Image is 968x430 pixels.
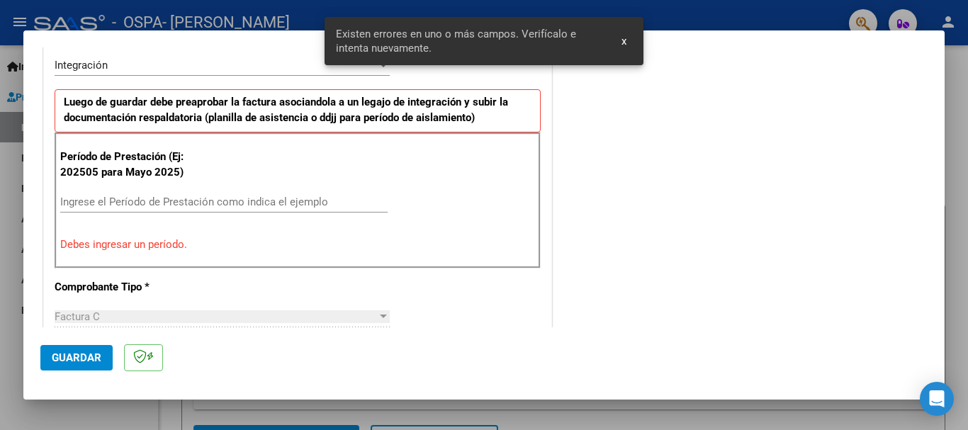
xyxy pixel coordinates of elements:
[55,59,108,72] span: Integración
[64,96,508,125] strong: Luego de guardar debe preaprobar la factura asociandola a un legajo de integración y subir la doc...
[920,382,954,416] div: Open Intercom Messenger
[55,310,100,323] span: Factura C
[40,345,113,370] button: Guardar
[336,27,605,55] span: Existen errores en uno o más campos. Verifícalo e intenta nuevamente.
[60,237,535,253] p: Debes ingresar un período.
[52,351,101,364] span: Guardar
[610,28,638,54] button: x
[55,279,201,295] p: Comprobante Tipo *
[60,149,203,181] p: Período de Prestación (Ej: 202505 para Mayo 2025)
[621,35,626,47] span: x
